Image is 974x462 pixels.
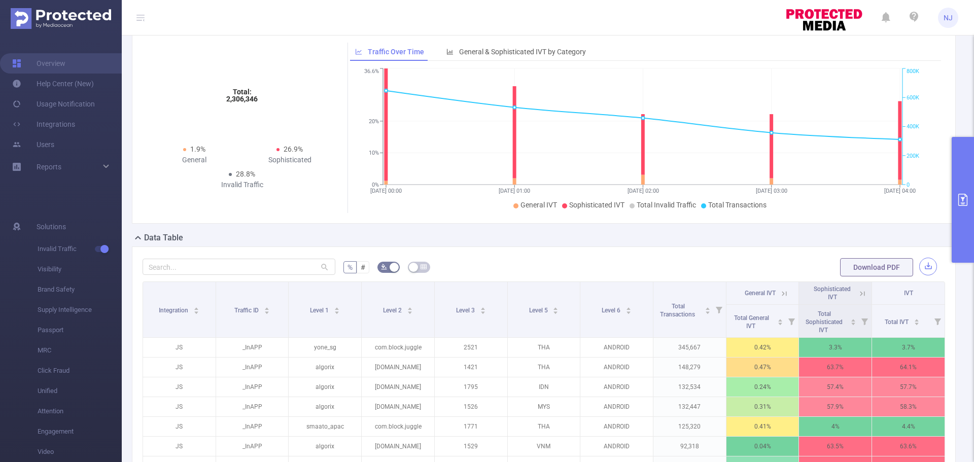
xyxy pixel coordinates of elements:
p: JS [143,358,216,377]
a: Help Center (New) [12,74,94,94]
p: algorix [289,437,361,456]
p: 0.24% [726,377,799,397]
i: icon: caret-down [778,321,783,324]
div: Sort [552,306,559,312]
p: 0.47% [726,358,799,377]
span: Total General IVT [734,314,769,330]
p: 125,320 [653,417,726,436]
p: JS [143,338,216,357]
p: com.block.juggle [362,417,434,436]
p: THA [508,417,580,436]
a: Reports [37,157,61,177]
div: Sort [264,306,270,312]
p: 0.41% [726,417,799,436]
span: Traffic Over Time [368,48,424,56]
i: icon: caret-down [705,310,710,313]
p: 63.5% [799,437,872,456]
p: JS [143,417,216,436]
p: THA [508,358,580,377]
p: 148,279 [653,358,726,377]
p: [DOMAIN_NAME] [362,437,434,456]
p: ANDROID [580,437,653,456]
tspan: [DATE] 04:00 [884,188,916,194]
p: MYS [508,397,580,416]
p: 4% [799,417,872,436]
i: Filter menu [784,305,798,337]
div: Sort [407,306,413,312]
i: icon: caret-down [194,310,199,313]
span: Total Sophisticated IVT [806,310,843,334]
tspan: [DATE] 02:00 [627,188,658,194]
i: icon: caret-up [264,306,270,309]
span: Sophisticated IVT [569,201,624,209]
span: Level 6 [602,307,622,314]
p: ANDROID [580,377,653,397]
div: Sort [334,306,340,312]
div: General [147,155,242,165]
i: icon: caret-down [480,310,485,313]
p: ANDROID [580,358,653,377]
p: 1526 [435,397,507,416]
i: Filter menu [712,282,726,337]
p: 1421 [435,358,507,377]
p: ANDROID [580,417,653,436]
span: Sophisticated IVT [814,286,851,301]
i: icon: caret-down [264,310,270,313]
p: 57.7% [872,377,945,397]
span: Engagement [38,421,122,442]
p: 57.4% [799,377,872,397]
span: Traffic ID [234,307,260,314]
p: 345,667 [653,338,726,357]
div: Sort [625,306,632,312]
div: Invalid Traffic [194,180,290,190]
p: algorix [289,377,361,397]
tspan: [DATE] 01:00 [499,188,530,194]
i: icon: table [421,264,427,270]
div: Sort [705,306,711,312]
span: Attention [38,401,122,421]
p: yone_sg [289,338,361,357]
p: 57.9% [799,397,872,416]
a: Users [12,134,54,155]
i: icon: bg-colors [381,264,387,270]
button: Download PDF [840,258,913,276]
span: Total IVT [885,318,910,326]
span: 26.9% [284,145,303,153]
span: IVT [904,290,913,297]
i: icon: line-chart [355,48,362,55]
p: IDN [508,377,580,397]
p: ANDROID [580,338,653,357]
p: 92,318 [653,437,726,456]
span: 1.9% [190,145,205,153]
span: 28.8% [236,170,255,178]
span: Total Transactions [660,303,697,318]
tspan: 0 [907,182,910,188]
p: algorix [289,397,361,416]
tspan: 200K [907,153,919,159]
span: Integration [159,307,190,314]
i: icon: caret-up [480,306,485,309]
i: icon: caret-up [914,317,919,321]
p: _InAPP [216,377,289,397]
div: Sort [850,317,856,324]
span: General IVT [745,290,776,297]
span: Level 1 [310,307,330,314]
p: JS [143,397,216,416]
p: 1529 [435,437,507,456]
p: smaato_apac [289,417,361,436]
h2: Data Table [144,232,183,244]
tspan: 400K [907,124,919,130]
i: icon: caret-down [914,321,919,324]
span: Level 3 [456,307,476,314]
p: _InAPP [216,397,289,416]
span: General & Sophisticated IVT by Category [459,48,586,56]
span: General IVT [520,201,557,209]
p: 132,447 [653,397,726,416]
span: NJ [944,8,953,28]
i: icon: caret-up [553,306,559,309]
p: _InAPP [216,417,289,436]
i: icon: caret-up [334,306,340,309]
tspan: 600K [907,94,919,101]
div: Sort [914,317,920,324]
p: 2521 [435,338,507,357]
